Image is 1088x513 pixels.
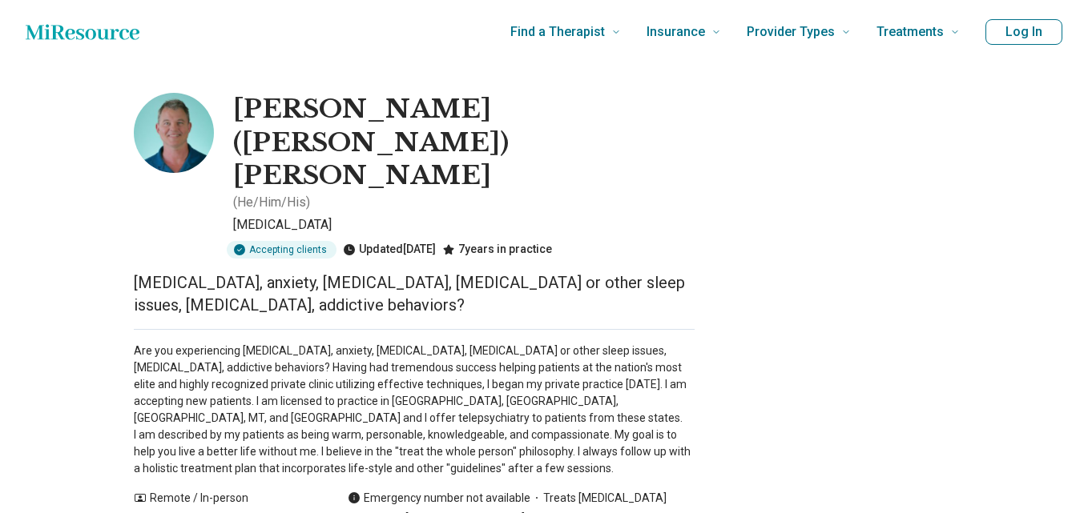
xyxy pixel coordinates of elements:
p: Are you experiencing [MEDICAL_DATA], anxiety, [MEDICAL_DATA], [MEDICAL_DATA] or other sleep issue... [134,343,695,477]
div: Remote / In-person [134,490,316,507]
span: Treatments [876,21,944,43]
div: Accepting clients [227,241,336,259]
button: Log In [985,19,1062,45]
a: Home page [26,16,139,48]
div: Updated [DATE] [343,241,436,259]
img: John Holland, Psychiatrist [134,93,214,173]
div: 7 years in practice [442,241,552,259]
p: [MEDICAL_DATA], anxiety, [MEDICAL_DATA], [MEDICAL_DATA] or other sleep issues, [MEDICAL_DATA], ad... [134,271,695,316]
h1: [PERSON_NAME] ([PERSON_NAME]) [PERSON_NAME] [233,93,695,193]
span: Provider Types [747,21,835,43]
p: ( He/Him/His ) [233,193,310,212]
span: Treats [MEDICAL_DATA] [530,490,667,507]
span: Find a Therapist [510,21,605,43]
div: Emergency number not available [348,490,530,507]
p: [MEDICAL_DATA] [233,215,695,234]
span: Insurance [647,21,705,43]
